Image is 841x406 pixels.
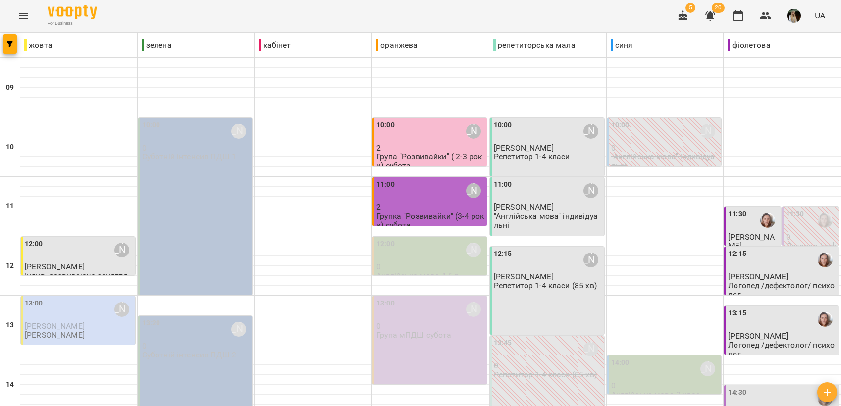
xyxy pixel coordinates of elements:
[12,4,36,28] button: Menu
[494,120,512,131] label: 10:00
[494,143,554,152] span: [PERSON_NAME]
[583,342,598,356] div: Кашуба Наталія Романівна
[24,39,53,51] p: жовта
[728,209,746,220] label: 11:30
[142,120,160,131] label: 10:00
[231,322,246,337] div: Ольга Василівна Пенцак
[6,201,14,212] h6: 11
[786,209,804,220] label: 11:30
[818,312,833,327] img: Сергієнко Вікторія Сергіївна
[494,281,597,290] p: Репетитор 1-4 класи (85 хв)
[685,3,695,13] span: 5
[25,239,43,250] label: 12:00
[142,39,172,51] p: зелена
[6,82,14,93] h6: 09
[6,379,14,390] h6: 14
[25,298,43,309] label: 13:00
[494,370,597,379] p: Репетитор 1-4 класи (85 хв)
[114,243,129,257] div: Анастасія Веліксар
[376,203,485,211] p: 2
[494,152,570,161] p: Репетитор 1-4 класи
[6,260,14,271] h6: 12
[611,152,720,170] p: "Англійська мова" індивідуальні
[494,179,512,190] label: 11:00
[376,239,395,250] label: 12:00
[494,361,602,370] p: 0
[142,144,251,152] p: 0
[114,302,129,317] div: Софія Паславська
[466,124,481,139] div: Анастасія Веліксар
[376,298,395,309] label: 13:00
[728,249,746,259] label: 12:15
[611,144,720,152] p: 0
[787,9,801,23] img: db9e5aee73aab2f764342d08fe444bbe.JPG
[583,253,598,267] div: Кашуба Наталія Романівна
[818,253,833,267] img: Сергієнко Вікторія Сергіївна
[25,331,85,339] p: [PERSON_NAME]
[48,5,97,19] img: Voopty Logo
[48,20,97,27] span: For Business
[376,39,418,51] p: оранжева
[142,152,236,161] p: Суботній інтенсив ПДШ 1
[493,39,576,51] p: репетиторська мала
[376,322,485,330] p: 0
[494,272,554,281] span: [PERSON_NAME]
[466,302,481,317] div: Анастасія Веліксар
[376,212,485,229] p: Групка "Розвивайки" (3-4 роки) субота
[728,39,770,51] p: фіолетова
[728,387,746,398] label: 14:30
[376,262,485,271] p: 0
[611,357,630,368] label: 14:00
[25,262,85,271] span: [PERSON_NAME]
[611,120,630,131] label: 10:00
[494,212,602,229] p: "Англійська мова" індивідуальні
[6,320,14,331] h6: 13
[728,232,774,250] span: [PERSON_NAME]
[376,271,459,280] p: Англійська мова 4-6 р
[142,318,160,329] label: 13:20
[700,124,715,139] div: Софія Паславська
[376,331,452,339] p: Група мПДШ субота
[786,233,837,241] p: 0
[583,183,598,198] div: Кашуба Наталія Романівна
[376,179,395,190] label: 11:00
[818,213,833,228] img: Сергієнко Вікторія Сергіївна
[728,281,837,299] p: Логопед /дефектолог/ психолог
[376,144,485,152] p: 2
[583,124,598,139] div: Кашуба Наталія Романівна
[611,390,700,399] p: Англійська мова 2 клас
[376,120,395,131] label: 10:00
[142,351,236,359] p: Суботній інтенсив ПДШ 2
[6,142,14,152] h6: 10
[760,213,775,228] img: Сергієнко Вікторія Сергіївна
[142,342,251,350] p: 0
[818,391,833,406] img: Сергієнко Вікторія Сергіївна
[259,39,291,51] p: кабінет
[817,382,837,402] button: Створити урок
[712,3,725,13] span: 20
[811,6,829,25] button: UA
[611,381,720,390] p: 0
[700,361,715,376] div: Софія Паславська
[231,124,246,139] div: Ольга Василівна Пенцак
[25,271,128,280] p: Індив. розвиваюче заняття
[728,272,788,281] span: [PERSON_NAME]
[815,10,825,21] span: UA
[494,203,554,212] span: [PERSON_NAME]
[466,243,481,257] div: Софія Паславська
[494,338,512,349] label: 13:45
[466,183,481,198] div: Анастасія Веліксар
[376,152,485,170] p: Група "Розвивайки" ( 2-3 роки) субота
[611,39,633,51] p: синя
[728,341,837,358] p: Логопед /дефектолог/ психолог
[728,331,788,341] span: [PERSON_NAME]
[728,308,746,319] label: 13:15
[25,321,85,331] span: [PERSON_NAME]
[786,242,837,267] p: Логопед /дефектолог/ психолог
[494,249,512,259] label: 12:15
